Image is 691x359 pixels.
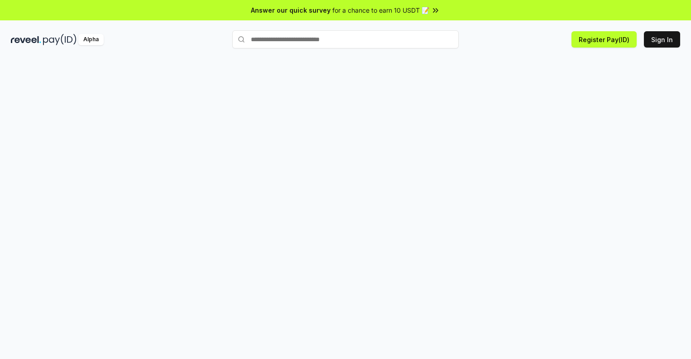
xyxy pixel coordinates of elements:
[571,31,637,48] button: Register Pay(ID)
[332,5,429,15] span: for a chance to earn 10 USDT 📝
[43,34,77,45] img: pay_id
[11,34,41,45] img: reveel_dark
[644,31,680,48] button: Sign In
[251,5,331,15] span: Answer our quick survey
[78,34,104,45] div: Alpha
